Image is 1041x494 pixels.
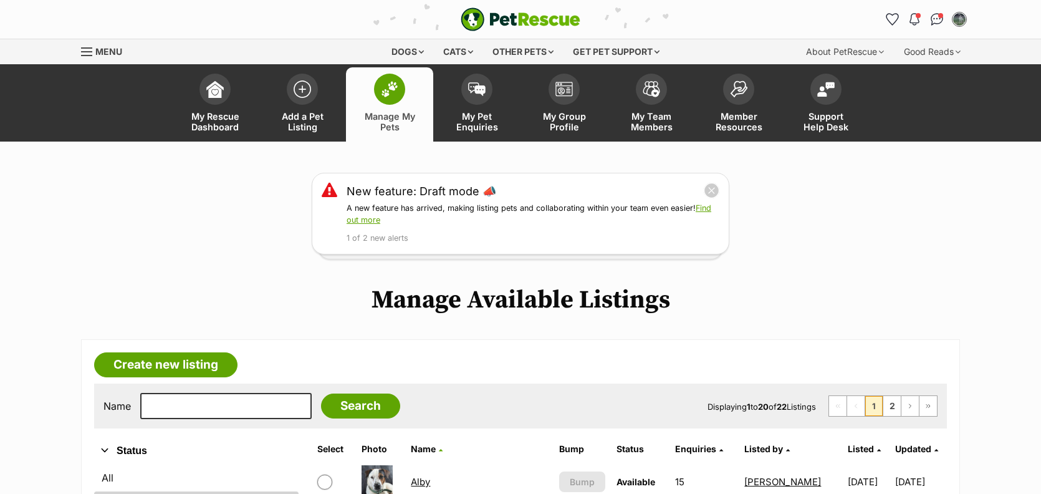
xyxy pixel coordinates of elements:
[882,9,969,29] ul: Account quick links
[362,111,418,132] span: Manage My Pets
[847,396,865,416] span: Previous page
[94,443,299,459] button: Status
[927,9,947,29] a: Conversations
[520,67,608,142] a: My Group Profile
[347,233,719,245] p: 1 of 2 new alerts
[747,402,751,412] strong: 1
[704,183,719,198] button: close
[346,67,433,142] a: Manage My Pets
[411,443,443,454] a: Name
[612,439,669,459] th: Status
[711,111,767,132] span: Member Resources
[259,67,346,142] a: Add a Pet Listing
[294,80,311,98] img: add-pet-listing-icon-0afa8454b4691262ce3f59096e99ab1cd57d4a30225e0717b998d2c9b9846f56.svg
[744,443,783,454] span: Listed by
[559,472,605,492] button: Bump
[949,9,969,29] button: My account
[882,9,902,29] a: Favourites
[94,352,237,377] a: Create new listing
[187,111,243,132] span: My Rescue Dashboard
[103,400,131,412] label: Name
[675,443,723,454] a: Enquiries
[347,203,711,225] a: Find out more
[94,467,299,489] a: All
[461,7,580,31] a: PetRescue
[347,183,496,200] a: New feature: Draft mode 📣
[81,39,131,62] a: Menu
[895,443,938,454] a: Updated
[484,39,562,64] div: Other pets
[608,67,695,142] a: My Team Members
[449,111,505,132] span: My Pet Enquiries
[536,111,592,132] span: My Group Profile
[883,396,901,416] a: Page 2
[411,476,430,488] a: Alby
[782,67,870,142] a: Support Help Desk
[675,443,716,454] span: translation missing: en.admin.listings.index.attributes.enquiries
[357,439,405,459] th: Photo
[616,477,655,487] span: Available
[555,82,573,97] img: group-profile-icon-3fa3cf56718a62981997c0bc7e787c4b2cf8bcc04b72c1350f741eb67cf2f40e.svg
[708,402,816,412] span: Displaying to of Listings
[274,111,330,132] span: Add a Pet Listing
[848,443,881,454] a: Listed
[312,439,355,459] th: Select
[383,39,433,64] div: Dogs
[321,394,400,419] input: Search
[468,82,486,96] img: pet-enquiries-icon-7e3ad2cf08bfb03b45e93fb7055b45f3efa6380592205ae92323e6603595dc1f.svg
[931,13,944,26] img: chat-41dd97257d64d25036548639549fe6c8038ab92f7586957e7f3b1b290dea8141.svg
[744,476,821,488] a: [PERSON_NAME]
[381,81,398,97] img: manage-my-pets-icon-02211641906a0b7f246fdf0571729dbe1e7629f14944591b6c1af311fb30b64b.svg
[570,475,595,488] span: Bump
[433,67,520,142] a: My Pet Enquiries
[695,67,782,142] a: Member Resources
[95,46,122,57] span: Menu
[171,67,259,142] a: My Rescue Dashboard
[829,396,847,416] span: First page
[865,396,883,416] span: Page 1
[777,402,787,412] strong: 22
[434,39,482,64] div: Cats
[643,81,660,97] img: team-members-icon-5396bd8760b3fe7c0b43da4ab00e1e3bb1a5d9ba89233759b79545d2d3fc5d0d.svg
[564,39,668,64] div: Get pet support
[848,443,874,454] span: Listed
[744,443,790,454] a: Listed by
[206,80,224,98] img: dashboard-icon-eb2f2d2d3e046f16d808141f083e7271f6b2e854fb5c12c21221c1fb7104beca.svg
[895,39,969,64] div: Good Reads
[901,396,919,416] a: Next page
[895,443,931,454] span: Updated
[798,111,854,132] span: Support Help Desk
[828,395,938,417] nav: Pagination
[411,443,436,454] span: Name
[623,111,679,132] span: My Team Members
[554,439,610,459] th: Bump
[919,396,937,416] a: Last page
[797,39,893,64] div: About PetRescue
[758,402,769,412] strong: 20
[904,9,924,29] button: Notifications
[953,13,966,26] img: Robyn Bashford profile pic
[461,7,580,31] img: logo-e224e6f780fb5917bec1dbf3a21bbac754714ae5b6737aabdf751b685950b380.svg
[817,82,835,97] img: help-desk-icon-fdf02630f3aa405de69fd3d07c3f3aa587a6932b1a1747fa1d2bba05be0121f9.svg
[347,203,719,226] p: A new feature has arrived, making listing pets and collaborating within your team even easier!
[730,80,747,97] img: member-resources-icon-8e73f808a243e03378d46382f2149f9095a855e16c252ad45f914b54edf8863c.svg
[909,13,919,26] img: notifications-46538b983faf8c2785f20acdc204bb7945ddae34d4c08c2a6579f10ce5e182be.svg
